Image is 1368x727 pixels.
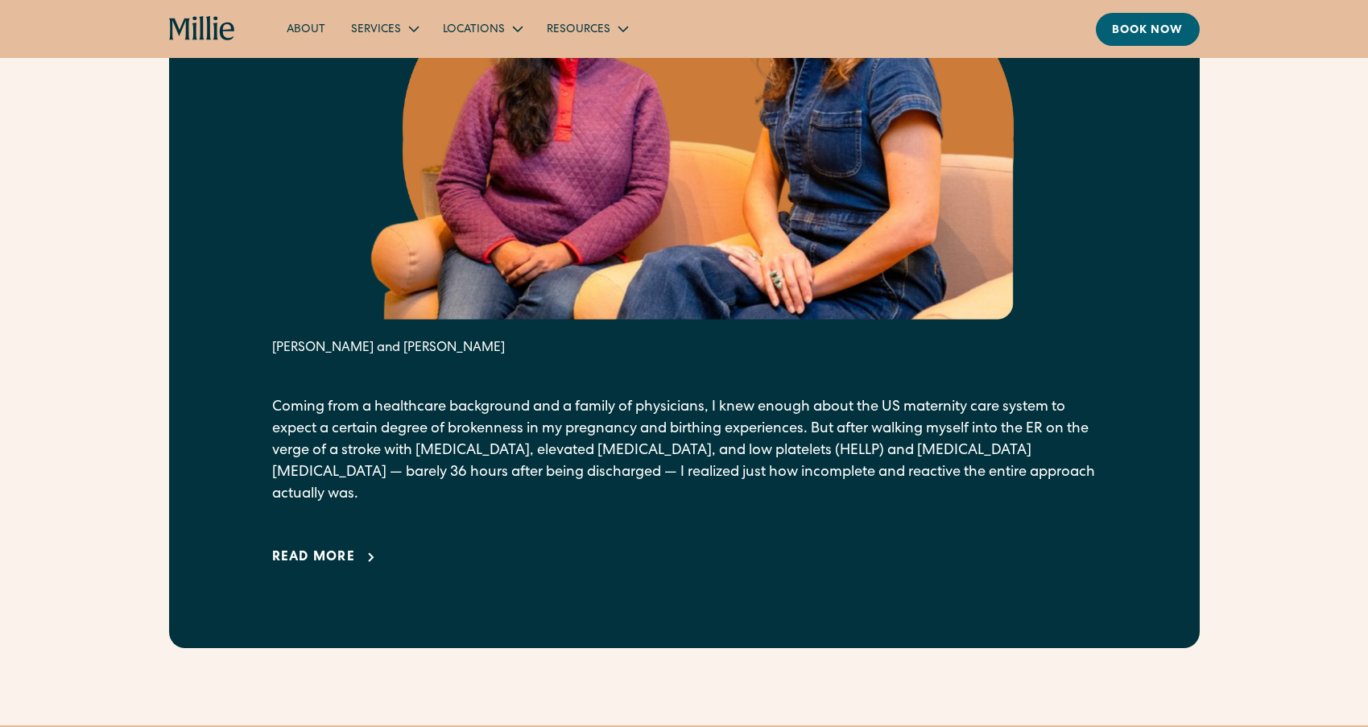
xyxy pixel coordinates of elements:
[547,22,610,39] div: Resources
[272,397,1097,506] p: Coming from a healthcare background and a family of physicians, I knew enough about the US matern...
[272,548,382,568] a: Read more
[534,15,639,42] div: Resources
[430,15,534,42] div: Locations
[351,22,401,39] div: Services
[272,339,1097,358] div: [PERSON_NAME] and [PERSON_NAME]
[272,548,356,568] div: Read more
[1112,23,1184,39] div: Book now
[443,22,505,39] div: Locations
[1096,13,1200,46] a: Book now
[338,15,430,42] div: Services
[169,16,236,42] a: home
[274,15,338,42] a: About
